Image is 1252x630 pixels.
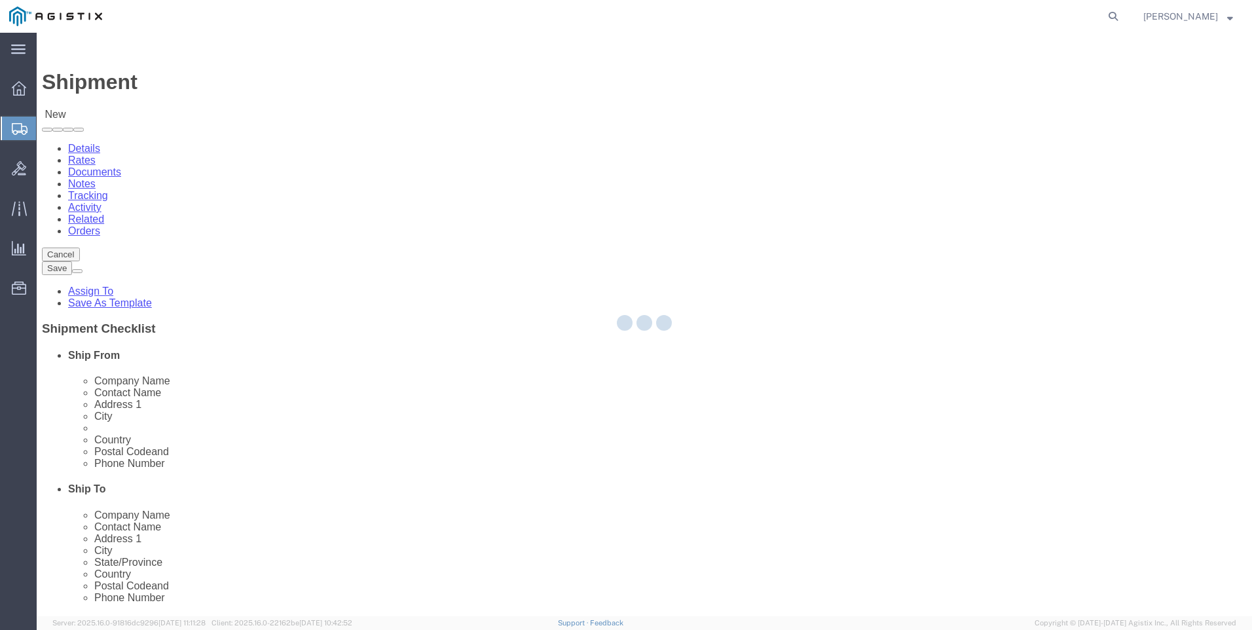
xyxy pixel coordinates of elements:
[1035,618,1236,629] span: Copyright © [DATE]-[DATE] Agistix Inc., All Rights Reserved
[590,619,623,627] a: Feedback
[52,619,206,627] span: Server: 2025.16.0-91816dc9296
[9,7,102,26] img: logo
[1143,9,1218,24] span: Stuart Packer
[558,619,591,627] a: Support
[1143,9,1234,24] button: [PERSON_NAME]
[158,619,206,627] span: [DATE] 11:11:28
[299,619,352,627] span: [DATE] 10:42:52
[212,619,352,627] span: Client: 2025.16.0-22162be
